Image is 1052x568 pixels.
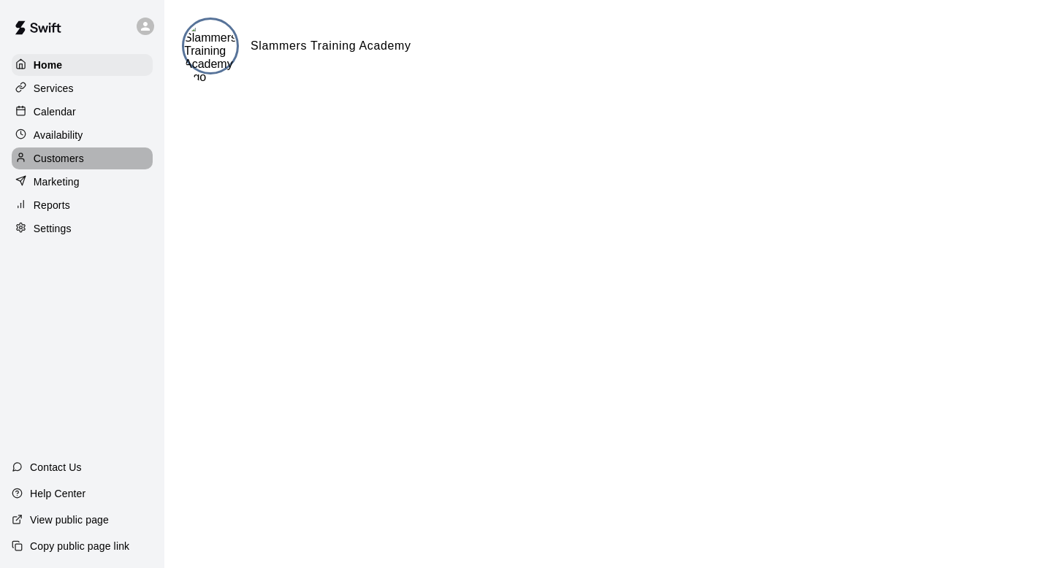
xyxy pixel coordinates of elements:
[12,194,153,216] a: Reports
[34,58,63,72] p: Home
[30,539,129,553] p: Copy public page link
[12,171,153,193] a: Marketing
[184,20,237,84] img: Slammers Training Academy logo
[30,486,85,501] p: Help Center
[34,198,70,212] p: Reports
[12,124,153,146] a: Availability
[34,151,84,166] p: Customers
[30,460,82,475] p: Contact Us
[251,37,411,55] h6: Slammers Training Academy
[34,128,83,142] p: Availability
[34,81,74,96] p: Services
[12,54,153,76] a: Home
[34,221,72,236] p: Settings
[12,218,153,239] a: Settings
[34,104,76,119] p: Calendar
[12,77,153,99] a: Services
[34,174,80,189] p: Marketing
[30,513,109,527] p: View public page
[12,101,153,123] a: Calendar
[12,147,153,169] a: Customers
